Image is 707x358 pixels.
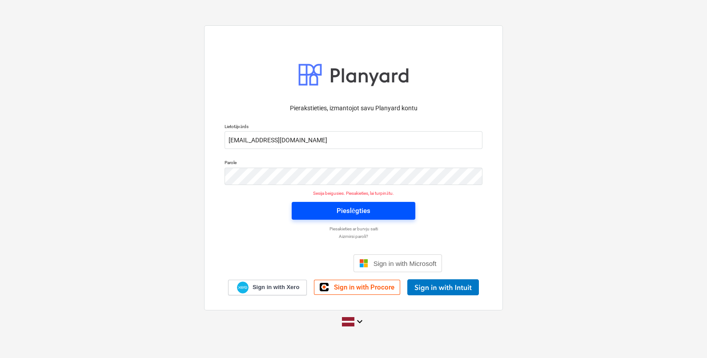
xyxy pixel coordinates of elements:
[225,160,482,167] p: Parole
[261,253,351,273] iframe: Sign in with Google Button
[359,259,368,268] img: Microsoft logo
[225,131,482,149] input: Lietotājvārds
[220,233,487,239] a: Aizmirsi paroli?
[225,104,482,113] p: Pierakstieties, izmantojot savu Planyard kontu
[354,316,365,327] i: keyboard_arrow_down
[219,190,488,196] p: Sesija beigusies. Piesakieties, lai turpinātu.
[314,280,400,295] a: Sign in with Procore
[334,283,394,291] span: Sign in with Procore
[663,315,707,358] iframe: Chat Widget
[225,124,482,131] p: Lietotājvārds
[228,280,307,295] a: Sign in with Xero
[220,226,487,232] a: Piesakieties ar burvju saiti
[292,202,415,220] button: Pieslēgties
[337,205,370,217] div: Pieslēgties
[253,283,299,291] span: Sign in with Xero
[237,282,249,294] img: Xero logo
[374,260,437,267] span: Sign in with Microsoft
